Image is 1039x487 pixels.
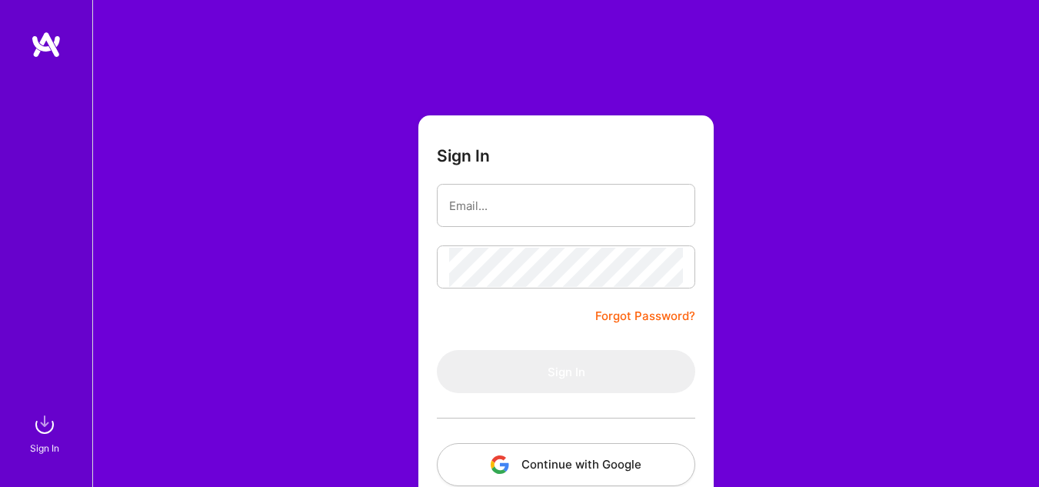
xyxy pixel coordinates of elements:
img: icon [491,455,509,474]
input: Email... [449,186,683,225]
button: Continue with Google [437,443,695,486]
a: sign inSign In [32,409,60,456]
a: Forgot Password? [595,307,695,325]
img: logo [31,31,62,58]
img: sign in [29,409,60,440]
button: Sign In [437,350,695,393]
div: Sign In [30,440,59,456]
h3: Sign In [437,146,490,165]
